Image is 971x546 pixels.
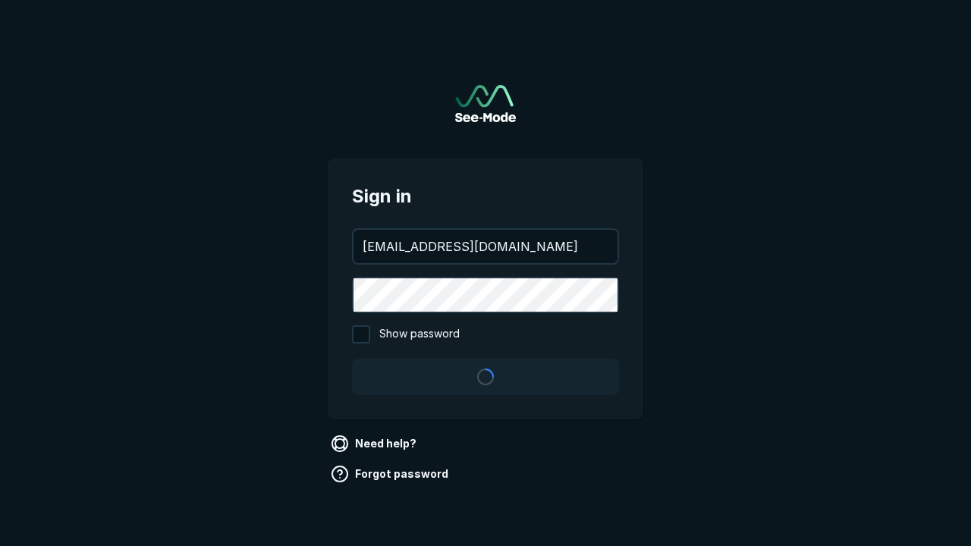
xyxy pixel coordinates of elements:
img: See-Mode Logo [455,85,516,122]
a: Go to sign in [455,85,516,122]
span: Sign in [352,183,619,210]
a: Forgot password [328,462,454,486]
a: Need help? [328,431,423,456]
span: Show password [379,325,460,344]
input: your@email.com [354,230,617,263]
